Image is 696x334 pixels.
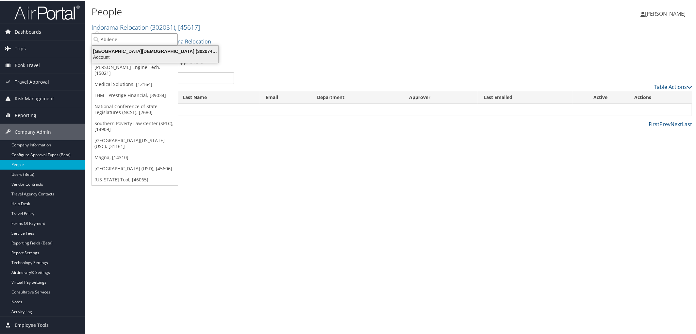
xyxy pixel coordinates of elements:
span: Employee Tools [15,316,49,333]
th: Department: activate to sort column ascending [311,91,403,103]
span: Dashboards [15,23,41,40]
a: Last [682,120,692,127]
a: Prev [659,120,671,127]
a: Southern Poverty Law Center (SPLC), [14909] [92,117,178,134]
input: Search Accounts [92,33,178,45]
a: First [649,120,659,127]
a: National Conference of State Legislatures (NCSL), [2680] [92,100,178,117]
h1: People [91,4,492,18]
th: Active: activate to sort column ascending [573,91,628,103]
span: ( 302031 ) [150,22,175,31]
a: Table Actions [654,83,692,90]
a: [PERSON_NAME] [640,3,692,23]
a: Indorama Relocation [155,34,211,47]
div: Account [88,54,222,59]
a: Medical Solutions, [12164] [92,78,178,89]
th: Last Emailed: activate to sort column ascending [478,91,573,103]
span: Risk Management [15,90,54,106]
td: No data available in table [92,103,692,115]
a: [PERSON_NAME] Engine Tech, [15021] [92,61,178,78]
span: Book Travel [15,57,40,73]
span: , [ 45617 ] [175,22,200,31]
span: Company Admin [15,123,51,140]
a: Approvers [177,57,203,64]
a: Indorama Relocation [91,22,200,31]
span: Trips [15,40,26,56]
a: [GEOGRAPHIC_DATA] (USD), [45606] [92,162,178,174]
img: airportal-logo.png [14,4,80,20]
a: [GEOGRAPHIC_DATA][US_STATE] (USC), [31161] [92,134,178,151]
th: Actions [628,91,692,103]
span: Reporting [15,107,36,123]
span: [PERSON_NAME] [645,9,686,17]
a: Magna, [14310] [92,151,178,162]
th: Email: activate to sort column ascending [260,91,311,103]
th: Approver [403,91,478,103]
a: [US_STATE] Tool, [46065] [92,174,178,185]
a: Next [671,120,682,127]
div: [GEOGRAPHIC_DATA][DEMOGRAPHIC_DATA] (302074), [45966] [88,48,222,54]
th: Last Name: activate to sort column descending [177,91,260,103]
span: Travel Approval [15,73,49,90]
a: LHM - Prestige Financial, [39034] [92,89,178,100]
